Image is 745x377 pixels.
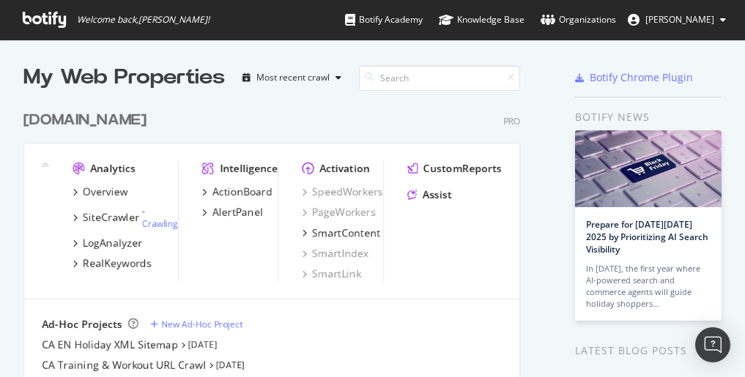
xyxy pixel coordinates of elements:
[216,359,245,371] a: [DATE]
[150,318,242,330] a: New Ad-Hoc Project
[83,210,139,225] div: SiteCrawler
[212,184,273,199] div: ActionBoard
[586,218,708,255] a: Prepare for [DATE][DATE] 2025 by Prioritizing AI Search Visibility
[302,205,376,220] a: PageWorkers
[302,225,380,240] a: SmartContent
[359,65,520,91] input: Search
[188,338,217,351] a: [DATE]
[302,184,383,199] a: SpeedWorkers
[256,73,330,82] div: Most recent crawl
[73,236,142,250] a: LogAnalyzer
[541,12,616,27] div: Organizations
[42,337,178,352] a: CA EN Holiday XML Sitemap
[345,12,423,27] div: Botify Academy
[23,110,147,131] div: [DOMAIN_NAME]
[23,110,152,131] a: [DOMAIN_NAME]
[83,184,128,199] div: Overview
[90,161,136,176] div: Analytics
[407,187,452,202] a: Assist
[237,66,347,89] button: Most recent crawl
[503,115,520,127] div: Pro
[73,205,178,230] a: SiteCrawler- Crawling
[73,184,128,199] a: Overview
[407,161,502,176] a: CustomReports
[202,184,273,199] a: ActionBoard
[77,14,210,26] span: Welcome back, [PERSON_NAME] !
[695,327,730,362] div: Open Intercom Messenger
[586,263,711,310] div: In [DATE], the first year where AI-powered search and commerce agents will guide holiday shoppers…
[423,187,452,202] div: Assist
[142,205,178,230] div: -
[302,246,368,261] a: SmartIndex
[23,63,225,92] div: My Web Properties
[161,318,242,330] div: New Ad-Hoc Project
[575,70,693,85] a: Botify Chrome Plugin
[83,236,142,250] div: LogAnalyzer
[575,130,722,207] img: Prepare for Black Friday 2025 by Prioritizing AI Search Visibility
[42,317,122,332] div: Ad-Hoc Projects
[590,70,693,85] div: Botify Chrome Plugin
[42,358,206,373] a: CA Training & Workout URL Crawl
[73,256,152,271] a: RealKeywords
[423,161,502,176] div: CustomReports
[616,8,738,31] button: [PERSON_NAME]
[319,161,370,176] div: Activation
[212,205,263,220] div: AlertPanel
[312,225,380,240] div: SmartContent
[202,205,263,220] a: AlertPanel
[83,256,152,271] div: RealKeywords
[575,109,722,125] div: Botify news
[302,266,361,281] a: SmartLink
[142,217,178,230] a: Crawling
[575,343,722,359] div: Latest Blog Posts
[439,12,525,27] div: Knowledge Base
[42,161,49,167] img: adidas.ca
[220,161,278,176] div: Intelligence
[645,13,714,26] span: Erika Ambriz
